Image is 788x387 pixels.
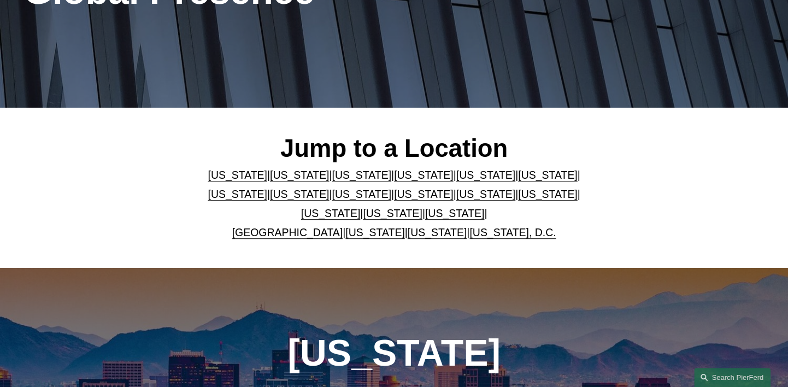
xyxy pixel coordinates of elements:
a: [US_STATE] [208,169,267,181]
a: [US_STATE] [270,169,329,181]
a: [US_STATE] [518,188,577,200]
h2: Jump to a Location [178,133,610,163]
a: [US_STATE] [270,188,329,200]
a: [US_STATE] [425,207,484,219]
p: | | | | | | | | | | | | | | | | | | [178,166,610,242]
a: [US_STATE] [345,226,404,238]
a: [GEOGRAPHIC_DATA] [232,226,343,238]
a: [US_STATE] [518,169,577,181]
a: [US_STATE] [301,207,360,219]
a: [US_STATE] [332,188,391,200]
h1: [US_STATE] [240,332,549,374]
a: [US_STATE] [208,188,267,200]
a: [US_STATE] [456,188,515,200]
a: [US_STATE] [408,226,467,238]
a: [US_STATE], D.C. [469,226,556,238]
a: [US_STATE] [456,169,515,181]
a: [US_STATE] [363,207,422,219]
a: Search this site [694,368,771,387]
a: [US_STATE] [332,169,391,181]
a: [US_STATE] [394,169,453,181]
a: [US_STATE] [394,188,453,200]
